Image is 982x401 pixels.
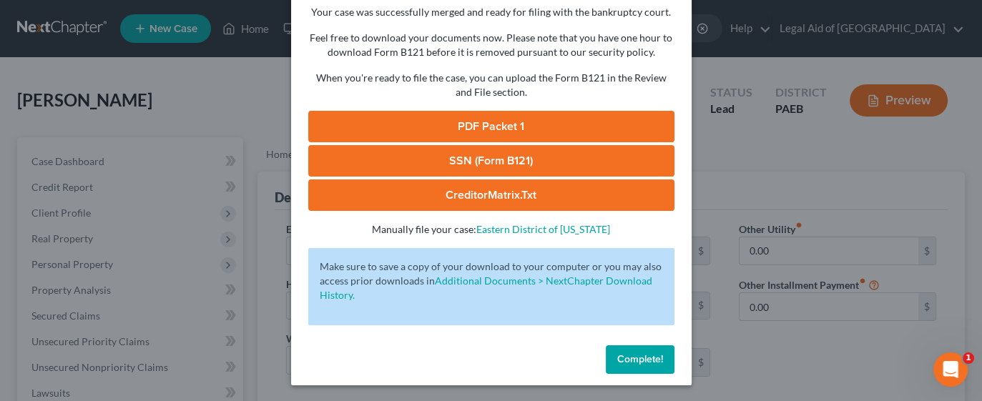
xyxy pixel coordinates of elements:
[963,352,974,364] span: 1
[320,259,663,302] p: Make sure to save a copy of your download to your computer or you may also access prior downloads in
[933,352,968,387] iframe: Intercom live chat
[308,111,674,142] a: PDF Packet 1
[308,31,674,59] p: Feel free to download your documents now. Please note that you have one hour to download Form B12...
[606,345,674,374] button: Complete!
[308,179,674,211] a: CreditorMatrix.txt
[308,145,674,177] a: SSN (Form B121)
[476,223,610,235] a: Eastern District of [US_STATE]
[308,71,674,99] p: When you're ready to file the case, you can upload the Form B121 in the Review and File section.
[308,222,674,237] p: Manually file your case:
[617,353,663,365] span: Complete!
[308,5,674,19] p: Your case was successfully merged and ready for filing with the bankruptcy court.
[320,274,652,301] a: Additional Documents > NextChapter Download History.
